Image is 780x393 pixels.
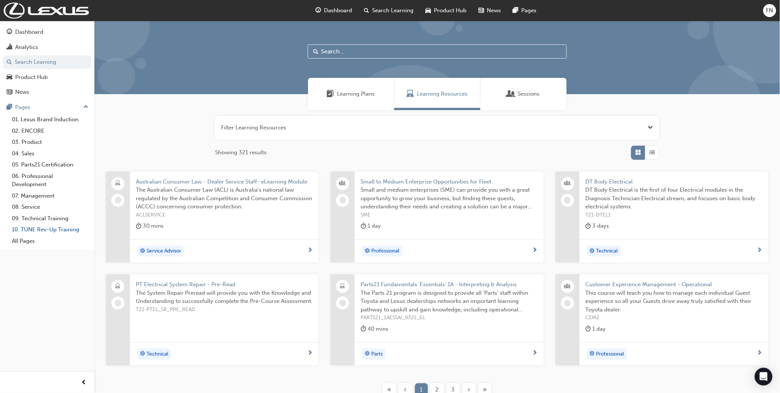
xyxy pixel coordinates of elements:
span: Service Advisor [147,247,181,255]
span: duration-icon [586,221,591,231]
span: next-icon [307,350,313,357]
button: Open the filter [648,123,653,132]
div: 3 days [586,221,609,231]
span: Small and medium enterprises (SME) can provide you with a great opportunity to grow your business... [361,186,538,211]
span: Technical [596,247,618,255]
div: Dashboard [15,28,43,36]
span: ACLSERVICE [136,211,313,219]
span: Learning Plans [327,90,334,98]
span: next-icon [757,247,763,254]
span: DT Body Electrical is the first of four Electrical modules in the Diagnosis Technician Electrical... [586,186,763,211]
button: FN [763,4,776,17]
div: 1 day [361,221,381,231]
span: guage-icon [7,29,12,36]
span: Search [313,47,318,56]
div: 1 day [586,324,606,334]
span: prev-icon [81,378,87,387]
a: news-iconNews [473,3,507,18]
span: next-icon [757,350,763,357]
span: learningRecordVerb_NONE-icon [115,300,121,307]
span: learningRecordVerb_NONE-icon [115,197,121,204]
a: Australian Consumer Law - Dealer Service Staff- eLearning ModuleThe Australian Consumer Law (ACL)... [106,172,319,263]
span: people-icon [565,179,570,188]
span: target-icon [140,247,145,256]
span: The Parts 21 program is designed to provide all 'Parts' staff within Toyota and Lexus dealerships... [361,289,538,314]
span: Sessions [508,90,515,98]
span: Learning Resources [406,90,414,98]
span: Grid [636,148,641,157]
a: Parts21 Fundamentals 'Essentials' 1A - Interpreting & AnalysisThe Parts 21 program is designed to... [331,274,543,366]
span: DT Body Electrical [586,178,763,186]
span: guage-icon [316,6,321,15]
span: up-icon [83,102,88,112]
div: Pages [15,103,30,112]
a: News [3,85,91,99]
span: Search Learning [372,6,414,15]
span: Professional [596,350,625,359]
a: 06. Professional Development [9,171,91,190]
span: T21-DTEL1 [586,211,763,219]
span: Product Hub [434,6,467,15]
a: Analytics [3,40,91,54]
div: Analytics [15,43,38,52]
a: Dashboard [3,25,91,39]
span: pages-icon [513,6,519,15]
span: next-icon [532,247,538,254]
button: DashboardAnalyticsSearch LearningProduct HubNews [3,24,91,100]
span: news-icon [479,6,484,15]
span: chart-icon [7,44,12,51]
a: pages-iconPages [507,3,543,18]
span: Learning Resources [417,90,468,98]
div: 30 mins [136,221,164,231]
span: duration-icon [136,221,141,231]
a: Trak [4,3,89,19]
span: car-icon [426,6,431,15]
span: Customer Experience Management - Operational [586,280,763,289]
a: Learning PlansLearning Plans [308,78,394,110]
a: 07. Management [9,190,91,202]
span: news-icon [7,89,12,96]
span: target-icon [365,349,370,359]
span: The System Repair Preread will provide you with the Knowledge and Understanding to successfully c... [136,289,313,306]
span: Sessions [518,90,540,98]
span: laptop-icon [116,282,121,291]
a: Customer Experience Management - OperationalThis course will teach you how to manage each individ... [556,274,769,366]
div: 40 mins [361,324,388,334]
a: 01. Lexus Brand Induction [9,114,91,125]
span: Dashboard [324,6,352,15]
span: next-icon [307,247,313,254]
a: guage-iconDashboard [310,3,358,18]
button: Pages [3,100,91,114]
a: Learning ResourcesLearning Resources [394,78,481,110]
span: laptop-icon [116,179,121,188]
a: 03. Product [9,136,91,148]
span: next-icon [532,350,538,357]
span: PARTS21_1AESSAI_0321_EL [361,314,538,322]
span: target-icon [590,247,595,256]
a: Search Learning [3,55,91,69]
span: search-icon [7,59,12,66]
span: pages-icon [7,104,12,111]
span: CEM2 [586,314,763,322]
a: 02. ENCORE [9,125,91,137]
div: Open Intercom Messenger [755,368,773,386]
span: duration-icon [361,324,366,334]
span: List [650,148,655,157]
a: search-iconSearch Learning [358,3,420,18]
a: 05. Parts21 Certification [9,159,91,171]
span: Technical [147,350,168,359]
a: All Pages [9,235,91,247]
a: 09. Technical Training [9,213,91,224]
span: Small to Medium Enterprise Opportunities for Fleet [361,178,538,186]
span: learningRecordVerb_NONE-icon [564,300,571,307]
a: car-iconProduct Hub [420,3,473,18]
span: Learning Plans [337,90,375,98]
span: Parts21 Fundamentals 'Essentials' 1A - Interpreting & Analysis [361,280,538,289]
a: PT Electrical System Repair - Pre-ReadThe System Repair Preread will provide you with the Knowled... [106,274,319,366]
a: 08. Service [9,201,91,213]
span: T21-PTEL_SR_PRE_READ [136,306,313,314]
span: News [487,6,501,15]
span: Parts [371,350,383,359]
span: learningRecordVerb_NONE-icon [339,197,346,204]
